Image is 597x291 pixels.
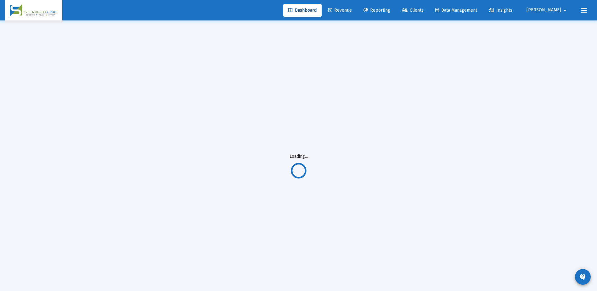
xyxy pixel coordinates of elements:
[435,8,477,13] span: Data Management
[283,4,322,17] a: Dashboard
[363,8,390,13] span: Reporting
[527,8,561,13] span: [PERSON_NAME]
[579,273,587,281] mat-icon: contact_support
[358,4,395,17] a: Reporting
[328,8,352,13] span: Revenue
[288,8,317,13] span: Dashboard
[430,4,482,17] a: Data Management
[397,4,429,17] a: Clients
[323,4,357,17] a: Revenue
[10,4,58,17] img: Dashboard
[561,4,569,17] mat-icon: arrow_drop_down
[484,4,517,17] a: Insights
[519,4,576,16] button: [PERSON_NAME]
[402,8,424,13] span: Clients
[489,8,512,13] span: Insights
